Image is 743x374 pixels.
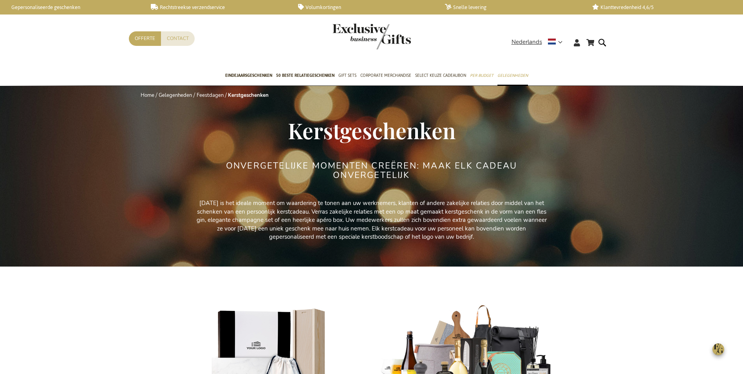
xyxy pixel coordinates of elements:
[228,92,269,99] strong: Kerstgeschenken
[159,92,192,99] a: Gelegenheden
[225,71,272,80] span: Eindejaarsgeschenken
[195,199,548,241] p: [DATE] is het ideale moment om waardering te tonen aan uw werknemers, klanten of andere zakelijke...
[151,4,285,11] a: Rechtstreekse verzendservice
[129,31,161,46] a: Offerte
[333,24,372,49] a: store logo
[415,71,466,80] span: Select Keuze Cadeaubon
[592,4,727,11] a: Klanttevredenheid 4,6/5
[360,71,411,80] span: Corporate Merchandise
[298,4,432,11] a: Volumkortingen
[225,161,519,180] h2: ONVERGETELIJKE MOMENTEN CREËREN: MAAK ELK CADEAU ONVERGETELIJK
[141,92,154,99] a: Home
[197,92,224,99] a: Feestdagen
[470,71,494,80] span: Per Budget
[445,4,579,11] a: Snelle levering
[512,38,542,47] span: Nederlands
[276,71,334,80] span: 50 beste relatiegeschenken
[4,4,138,11] a: Gepersonaliseerde geschenken
[497,71,528,80] span: Gelegenheden
[512,38,568,47] div: Nederlands
[288,116,456,145] span: Kerstgeschenken
[161,31,195,46] a: Contact
[338,71,356,80] span: Gift Sets
[333,24,411,49] img: Exclusive Business gifts logo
